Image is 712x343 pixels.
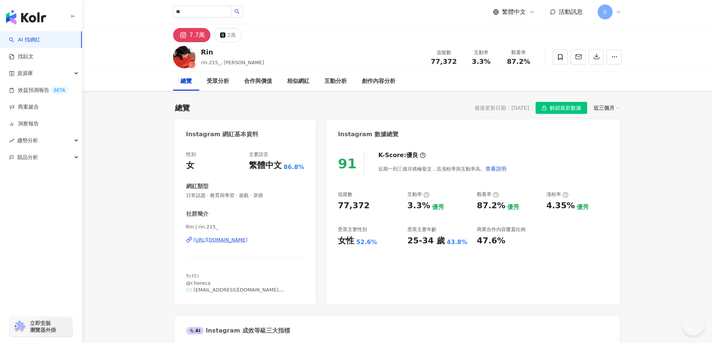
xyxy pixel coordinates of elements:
[546,200,575,212] div: 4.35%
[214,28,242,42] button: 2萬
[485,161,507,176] button: 查看說明
[244,77,272,86] div: 合作與價值
[378,151,426,159] div: K-Score :
[550,102,581,114] span: 解鎖最新數據
[378,161,507,176] div: 近期一到三個月積極發文，且漲粉率與互動率高。
[407,235,445,247] div: 25-34 歲
[9,120,39,128] a: 洞察報告
[186,224,305,230] span: Rin | rin.215_
[194,237,248,243] div: [URL][DOMAIN_NAME]
[407,226,437,233] div: 受眾主要年齡
[186,151,196,158] div: 性別
[502,8,526,16] span: 繁體中文
[407,191,429,198] div: 互動率
[9,87,68,94] a: 效益預測報告BETA
[10,317,73,337] a: chrome extension立即安裝 瀏覽器外掛
[467,49,496,56] div: 互動率
[201,60,264,65] span: rin.215_, [PERSON_NAME]
[559,8,583,15] span: 活動訊息
[249,151,268,158] div: 主要語言
[546,191,568,198] div: 漲粉率
[9,53,34,60] a: 找貼文
[201,47,264,57] div: Rin
[431,57,457,65] span: 77,372
[362,77,395,86] div: 創作內容分析
[338,156,357,171] div: 91
[175,103,190,113] div: 總覽
[507,203,519,211] div: 優秀
[181,77,192,86] div: 總覽
[338,200,370,212] div: 77,372
[186,160,194,171] div: 女
[249,160,282,171] div: 繁體中文
[186,273,284,299] span: ｳｪｲﾘﾝ @r.hereca ✉️ [EMAIL_ADDRESS][DOMAIN_NAME]([PERSON_NAME])
[234,9,240,14] span: search
[356,238,377,246] div: 52.6%
[186,237,305,243] a: [URL][DOMAIN_NAME]
[186,183,209,190] div: 網紅類型
[603,8,607,16] span: S
[186,210,209,218] div: 社群簡介
[9,138,14,143] span: rise
[507,58,530,65] span: 87.2%
[406,151,418,159] div: 優良
[432,203,444,211] div: 優秀
[477,235,505,247] div: 47.6%
[284,163,305,171] span: 86.8%
[407,200,430,212] div: 3.3%
[477,226,525,233] div: 商業合作內容覆蓋比例
[477,200,505,212] div: 87.2%
[186,327,290,335] div: Instagram 成效等級三大指標
[186,130,259,138] div: Instagram 網紅基本資料
[338,130,398,138] div: Instagram 數據總覽
[189,30,205,40] div: 7.7萬
[338,191,352,198] div: 追蹤數
[30,320,56,333] span: 立即安裝 瀏覽器外掛
[594,103,620,113] div: 近三個月
[577,203,589,211] div: 優秀
[186,327,204,334] div: AI
[17,65,33,82] span: 資源庫
[9,36,40,44] a: searchAI 找網紅
[447,238,468,246] div: 43.8%
[324,77,347,86] div: 互動分析
[472,58,491,65] span: 3.3%
[475,105,529,111] div: 最後更新日期：[DATE]
[536,102,587,114] button: 解鎖最新數據
[338,226,367,233] div: 受眾主要性別
[17,132,38,149] span: 趨勢分析
[186,192,305,199] span: 日常話題 · 教育與學習 · 遊戲 · 穿搭
[12,321,27,333] img: chrome extension
[477,191,499,198] div: 觀看率
[173,46,195,68] img: KOL Avatar
[338,235,354,247] div: 女性
[6,10,46,25] img: logo
[9,103,39,111] a: 商案媒合
[17,149,38,166] span: 競品分析
[207,77,229,86] div: 受眾分析
[682,313,705,336] iframe: Help Scout Beacon - Open
[227,30,236,40] div: 2萬
[430,49,458,56] div: 追蹤數
[505,49,533,56] div: 觀看率
[486,166,506,172] span: 查看說明
[287,77,309,86] div: 相似網紅
[173,28,210,42] button: 7.7萬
